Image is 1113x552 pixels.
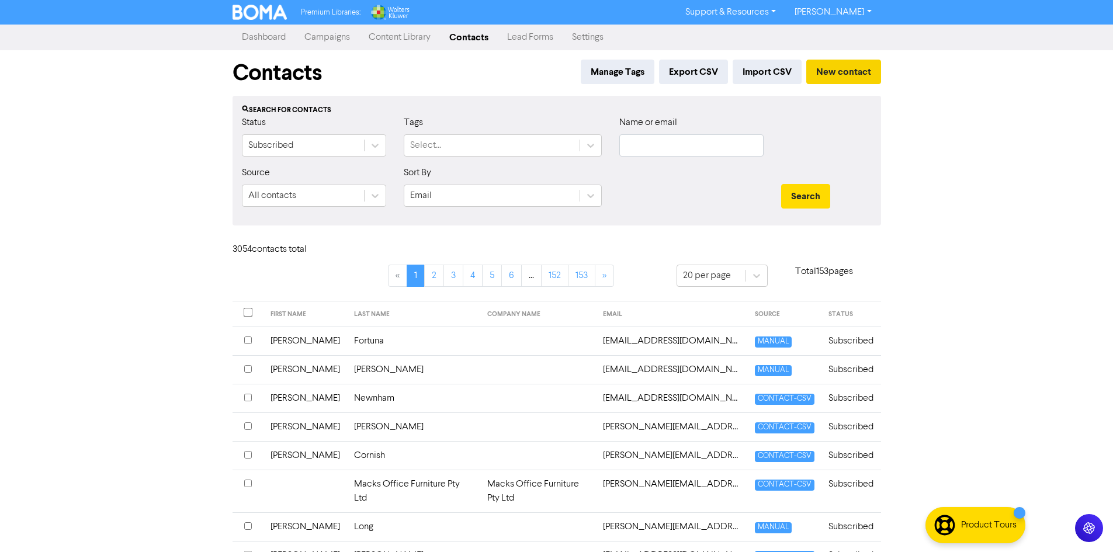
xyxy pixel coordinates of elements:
[263,355,347,384] td: [PERSON_NAME]
[242,116,266,130] label: Status
[263,512,347,541] td: [PERSON_NAME]
[755,336,792,348] span: MANUAL
[347,512,481,541] td: Long
[821,512,880,541] td: Subscribed
[821,470,880,512] td: Subscribed
[755,422,814,433] span: CONTACT-CSV
[659,60,728,84] button: Export CSV
[596,441,748,470] td: adam@limelightvp.com.au
[480,301,596,327] th: COMPANY NAME
[248,138,293,152] div: Subscribed
[785,3,880,22] a: [PERSON_NAME]
[347,441,481,470] td: Cornish
[407,265,425,287] a: Page 1 is your current page
[619,116,677,130] label: Name or email
[821,412,880,441] td: Subscribed
[370,5,410,20] img: Wolters Kluwer
[404,116,423,130] label: Tags
[482,265,502,287] a: Page 5
[568,265,595,287] a: Page 153
[755,480,814,491] span: CONTACT-CSV
[821,384,880,412] td: Subscribed
[233,60,322,86] h1: Contacts
[596,384,748,412] td: ada69001@optusnet.com.au
[242,166,270,180] label: Source
[596,355,748,384] td: acroebuck31@gmail.com
[733,60,802,84] button: Import CSV
[443,265,463,287] a: Page 3
[676,3,785,22] a: Support & Resources
[301,9,360,16] span: Premium Libraries:
[806,60,881,84] button: New contact
[347,384,481,412] td: Newnham
[596,470,748,512] td: adam@macks.com.au
[233,244,326,255] h6: 3054 contact s total
[440,26,498,49] a: Contacts
[768,265,881,279] p: Total 153 pages
[263,412,347,441] td: [PERSON_NAME]
[596,512,748,541] td: adam.maraldo@gmail.com
[755,451,814,462] span: CONTACT-CSV
[821,327,880,355] td: Subscribed
[347,412,481,441] td: [PERSON_NAME]
[263,441,347,470] td: [PERSON_NAME]
[541,265,568,287] a: Page 152
[263,301,347,327] th: FIRST NAME
[410,138,441,152] div: Select...
[359,26,440,49] a: Content Library
[596,412,748,441] td: adam.johnson@education.vic.gov.au
[821,355,880,384] td: Subscribed
[683,269,731,283] div: 20 per page
[1055,496,1113,552] iframe: Chat Widget
[242,105,872,116] div: Search for contacts
[821,301,880,327] th: STATUS
[424,265,444,287] a: Page 2
[410,189,432,203] div: Email
[480,470,596,512] td: Macks Office Furniture Pty Ltd
[498,26,563,49] a: Lead Forms
[233,26,295,49] a: Dashboard
[501,265,522,287] a: Page 6
[755,522,792,533] span: MANUAL
[595,265,614,287] a: »
[781,184,830,209] button: Search
[347,301,481,327] th: LAST NAME
[463,265,483,287] a: Page 4
[755,365,792,376] span: MANUAL
[581,60,654,84] button: Manage Tags
[596,301,748,327] th: EMAIL
[263,327,347,355] td: [PERSON_NAME]
[404,166,431,180] label: Sort By
[295,26,359,49] a: Campaigns
[248,189,296,203] div: All contacts
[347,327,481,355] td: Fortuna
[596,327,748,355] td: accounts@osirisfurniture.com.au
[748,301,821,327] th: SOURCE
[563,26,613,49] a: Settings
[263,384,347,412] td: [PERSON_NAME]
[347,355,481,384] td: [PERSON_NAME]
[755,394,814,405] span: CONTACT-CSV
[821,441,880,470] td: Subscribed
[347,470,481,512] td: Macks Office Furniture Pty Ltd
[233,5,287,20] img: BOMA Logo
